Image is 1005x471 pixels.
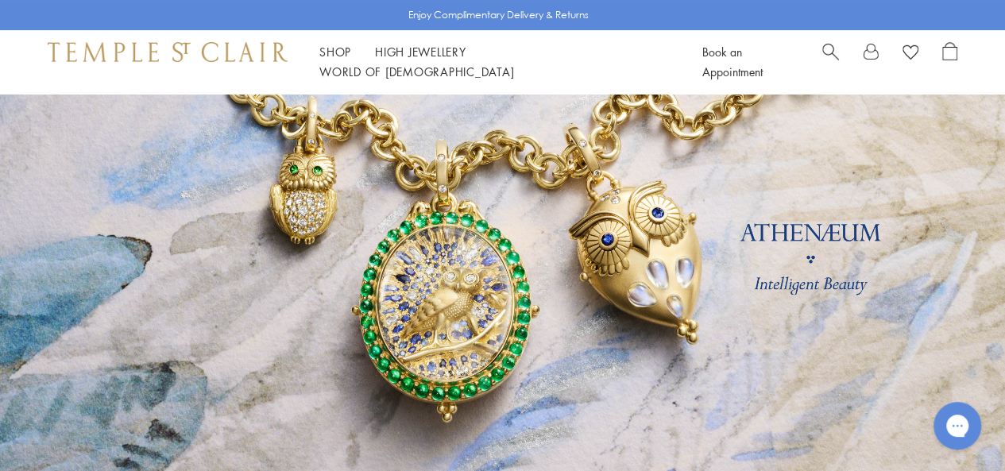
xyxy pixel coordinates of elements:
[319,64,514,79] a: World of [DEMOGRAPHIC_DATA]World of [DEMOGRAPHIC_DATA]
[903,42,918,66] a: View Wishlist
[48,42,288,61] img: Temple St. Clair
[926,396,989,455] iframe: Gorgias live chat messenger
[408,7,589,23] p: Enjoy Complimentary Delivery & Returns
[319,44,351,60] a: ShopShop
[375,44,466,60] a: High JewelleryHigh Jewellery
[822,42,839,82] a: Search
[942,42,957,82] a: Open Shopping Bag
[319,42,667,82] nav: Main navigation
[702,44,763,79] a: Book an Appointment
